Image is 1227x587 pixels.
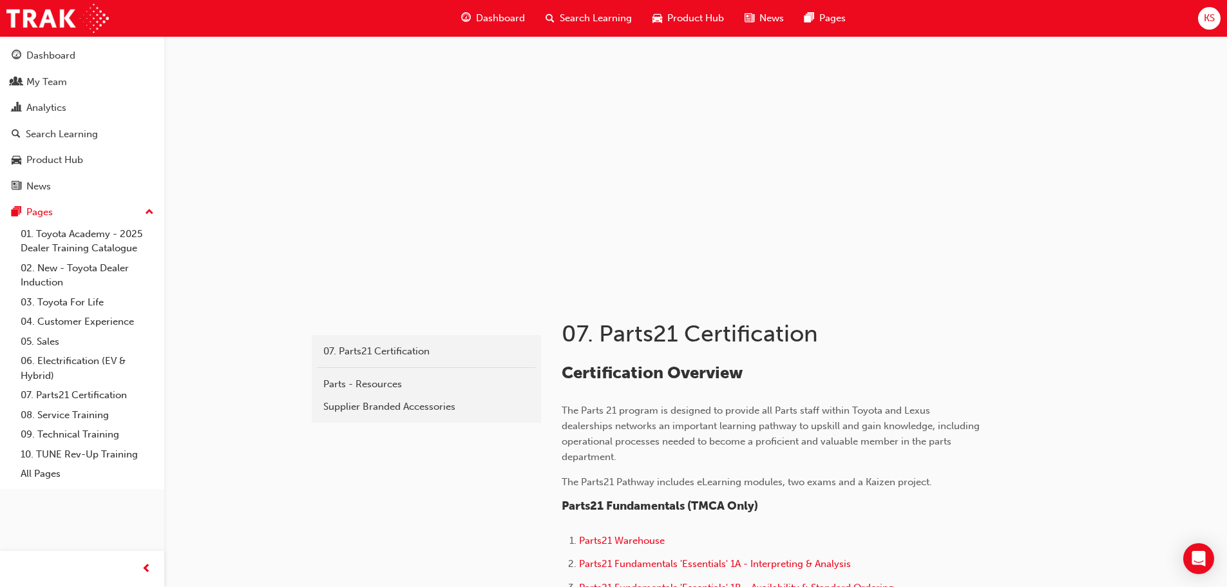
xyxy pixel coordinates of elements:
[579,535,665,546] a: Parts21 Warehouse
[5,148,159,172] a: Product Hub
[5,70,159,94] a: My Team
[734,5,794,32] a: news-iconNews
[652,10,662,26] span: car-icon
[562,363,743,383] span: Certification Overview
[562,499,758,513] span: Parts21 Fundamentals (TMCA Only)
[5,44,159,68] a: Dashboard
[15,258,159,293] a: 02. New - Toyota Dealer Induction
[142,561,151,577] span: prev-icon
[15,464,159,484] a: All Pages
[535,5,642,32] a: search-iconSearch Learning
[667,11,724,26] span: Product Hub
[1198,7,1221,30] button: KS
[15,405,159,425] a: 08. Service Training
[15,425,159,445] a: 09. Technical Training
[12,102,21,114] span: chart-icon
[15,385,159,405] a: 07. Parts21 Certification
[5,41,159,200] button: DashboardMy TeamAnalyticsSearch LearningProduct HubNews
[745,10,754,26] span: news-icon
[1183,543,1214,574] div: Open Intercom Messenger
[15,312,159,332] a: 04. Customer Experience
[15,224,159,258] a: 01. Toyota Academy - 2025 Dealer Training Catalogue
[562,405,982,463] span: The Parts 21 program is designed to provide all Parts staff within Toyota and Lexus dealerships n...
[642,5,734,32] a: car-iconProduct Hub
[1204,11,1215,26] span: KS
[819,11,846,26] span: Pages
[461,10,471,26] span: guage-icon
[562,476,932,488] span: The Parts21 Pathway includes eLearning modules, two exams and a Kaizen project.
[12,77,21,88] span: people-icon
[12,129,21,140] span: search-icon
[26,205,53,220] div: Pages
[579,558,851,570] a: Parts21 Fundamentals 'Essentials' 1A - Interpreting & Analysis
[12,181,21,193] span: news-icon
[451,5,535,32] a: guage-iconDashboard
[323,344,529,359] div: 07. Parts21 Certification
[317,373,536,396] a: Parts - Resources
[323,399,529,414] div: Supplier Branded Accessories
[5,175,159,198] a: News
[759,11,784,26] span: News
[12,155,21,166] span: car-icon
[26,179,51,194] div: News
[26,153,83,168] div: Product Hub
[6,4,109,33] img: Trak
[15,445,159,465] a: 10. TUNE Rev-Up Training
[560,11,632,26] span: Search Learning
[5,200,159,224] button: Pages
[12,50,21,62] span: guage-icon
[5,122,159,146] a: Search Learning
[15,293,159,313] a: 03. Toyota For Life
[5,96,159,120] a: Analytics
[317,340,536,363] a: 07. Parts21 Certification
[546,10,555,26] span: search-icon
[15,332,159,352] a: 05. Sales
[562,320,984,348] h1: 07. Parts21 Certification
[26,48,75,63] div: Dashboard
[145,204,154,221] span: up-icon
[317,396,536,418] a: Supplier Branded Accessories
[26,75,67,90] div: My Team
[26,127,98,142] div: Search Learning
[323,377,529,392] div: Parts - Resources
[26,101,66,115] div: Analytics
[15,351,159,385] a: 06. Electrification (EV & Hybrid)
[804,10,814,26] span: pages-icon
[12,207,21,218] span: pages-icon
[794,5,856,32] a: pages-iconPages
[476,11,525,26] span: Dashboard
